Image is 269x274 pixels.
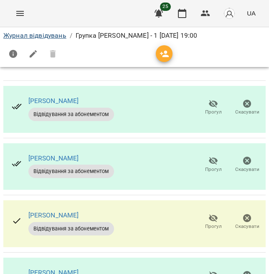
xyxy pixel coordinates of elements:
[3,31,266,41] nav: breadcrumb
[205,223,222,230] span: Прогул
[230,210,264,234] button: Скасувати
[160,3,171,11] span: 25
[3,31,66,39] a: Журнал відвідувань
[196,96,230,119] button: Прогул
[28,97,79,105] a: [PERSON_NAME]
[235,109,259,116] span: Скасувати
[28,211,79,219] a: [PERSON_NAME]
[28,111,114,118] span: Відвідування за абонементом
[205,109,222,116] span: Прогул
[28,168,114,175] span: Відвідування за абонементом
[76,31,197,41] p: Групка [PERSON_NAME] - 1 [DATE] 19:00
[28,154,79,162] a: [PERSON_NAME]
[196,210,230,234] button: Прогул
[235,166,259,173] span: Скасувати
[230,96,264,119] button: Скасувати
[235,223,259,230] span: Скасувати
[205,166,222,173] span: Прогул
[10,3,30,23] button: Menu
[247,9,256,18] span: UA
[230,153,264,177] button: Скасувати
[244,5,259,21] button: UA
[196,153,230,177] button: Прогул
[223,8,235,19] img: avatar_s.png
[70,31,72,41] li: /
[28,225,114,233] span: Відвідування за абонементом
